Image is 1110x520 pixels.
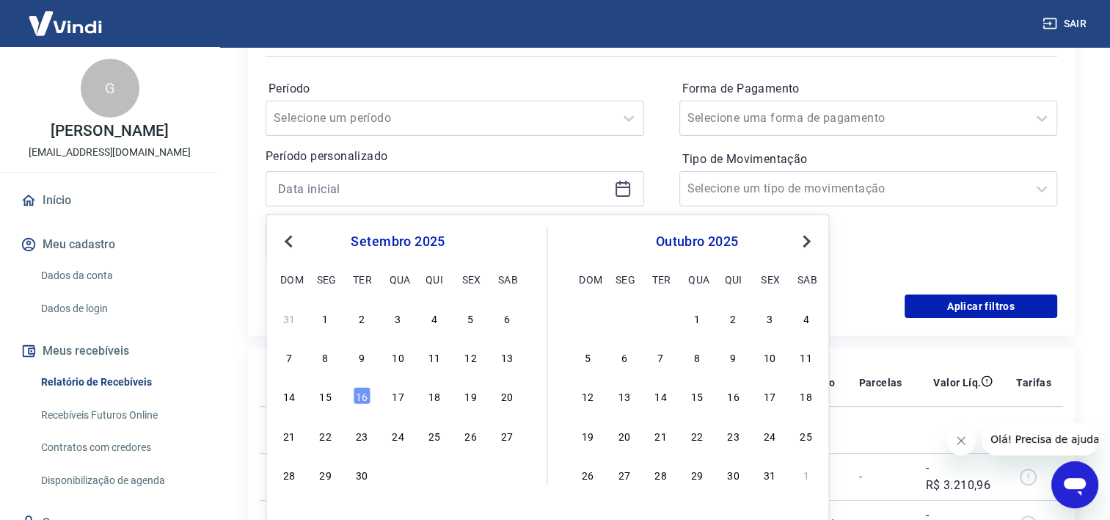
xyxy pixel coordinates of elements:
div: Choose quarta-feira, 29 de outubro de 2025 [688,466,706,483]
div: Choose quarta-feira, 15 de outubro de 2025 [688,387,706,405]
div: Choose segunda-feira, 13 de outubro de 2025 [616,387,633,405]
div: Choose terça-feira, 21 de outubro de 2025 [651,426,669,444]
div: Choose quinta-feira, 18 de setembro de 2025 [426,387,443,405]
button: Next Month [797,233,815,250]
div: Choose quarta-feira, 3 de setembro de 2025 [389,309,406,327]
div: Choose domingo, 19 de outubro de 2025 [579,426,596,444]
div: Choose sexta-feira, 17 de outubro de 2025 [761,387,778,405]
div: Choose segunda-feira, 15 de setembro de 2025 [317,387,335,405]
div: ter [651,270,669,287]
iframe: Mensagem da empresa [982,423,1098,455]
a: Início [18,184,202,217]
p: -R$ 3.210,96 [926,459,993,494]
div: Choose quinta-feira, 9 de outubro de 2025 [725,348,742,366]
p: Parcelas [859,375,902,390]
input: Data inicial [278,178,608,200]
div: Choose quinta-feira, 11 de setembro de 2025 [426,348,443,366]
div: Choose terça-feira, 28 de outubro de 2025 [651,466,669,483]
div: Choose sexta-feira, 10 de outubro de 2025 [761,348,778,366]
p: Valor Líq. [933,375,981,390]
div: seg [616,270,633,287]
div: Choose quinta-feira, 2 de outubro de 2025 [725,309,742,327]
div: Choose quarta-feira, 8 de outubro de 2025 [688,348,706,366]
div: Choose quarta-feira, 17 de setembro de 2025 [389,387,406,405]
div: Choose sábado, 4 de outubro de 2025 [797,309,815,327]
button: Aplicar filtros [905,295,1057,318]
div: Choose sábado, 13 de setembro de 2025 [498,348,516,366]
div: seg [317,270,335,287]
div: Choose quinta-feira, 30 de outubro de 2025 [725,466,742,483]
div: Choose segunda-feira, 20 de outubro de 2025 [616,426,633,444]
div: Choose quinta-feira, 4 de setembro de 2025 [426,309,443,327]
div: Choose segunda-feira, 22 de setembro de 2025 [317,426,335,444]
div: month 2025-09 [278,307,517,485]
div: Choose terça-feira, 23 de setembro de 2025 [353,426,370,444]
a: Recebíveis Futuros Online [35,400,202,430]
div: Choose quinta-feira, 23 de outubro de 2025 [725,426,742,444]
a: Dados da conta [35,261,202,291]
div: Choose domingo, 28 de setembro de 2025 [280,466,298,483]
div: Choose sexta-feira, 3 de outubro de 2025 [761,309,778,327]
p: [PERSON_NAME] [51,123,168,139]
div: Choose sexta-feira, 31 de outubro de 2025 [761,466,778,483]
div: Choose terça-feira, 7 de outubro de 2025 [651,348,669,366]
button: Meu cadastro [18,228,202,261]
div: sex [461,270,479,287]
div: ter [353,270,370,287]
div: qui [725,270,742,287]
button: Previous Month [280,233,297,250]
div: qui [426,270,443,287]
div: setembro 2025 [278,233,517,250]
div: sex [761,270,778,287]
div: outubro 2025 [577,233,817,250]
div: Choose segunda-feira, 6 de outubro de 2025 [616,348,633,366]
div: Choose sábado, 18 de outubro de 2025 [797,387,815,405]
div: Choose quarta-feira, 1 de outubro de 2025 [389,466,406,483]
p: Tarifas [1016,375,1051,390]
div: Choose terça-feira, 30 de setembro de 2025 [651,309,669,327]
div: Choose segunda-feira, 8 de setembro de 2025 [317,348,335,366]
a: Disponibilização de agenda [35,466,202,496]
div: Choose sexta-feira, 12 de setembro de 2025 [461,348,479,366]
div: Choose domingo, 7 de setembro de 2025 [280,348,298,366]
div: Choose segunda-feira, 27 de outubro de 2025 [616,466,633,483]
div: Choose sábado, 6 de setembro de 2025 [498,309,516,327]
div: qua [389,270,406,287]
span: Olá! Precisa de ajuda? [9,10,123,22]
div: Choose terça-feira, 14 de outubro de 2025 [651,387,669,405]
div: Choose sábado, 25 de outubro de 2025 [797,426,815,444]
div: Choose quarta-feira, 1 de outubro de 2025 [688,309,706,327]
div: Choose segunda-feira, 1 de setembro de 2025 [317,309,335,327]
p: [EMAIL_ADDRESS][DOMAIN_NAME] [29,145,191,160]
div: Choose sexta-feira, 19 de setembro de 2025 [461,387,479,405]
div: dom [280,270,298,287]
div: Choose terça-feira, 30 de setembro de 2025 [353,466,370,483]
button: Meus recebíveis [18,335,202,367]
div: Choose quinta-feira, 2 de outubro de 2025 [426,466,443,483]
div: Choose terça-feira, 2 de setembro de 2025 [353,309,370,327]
div: Choose sexta-feira, 5 de setembro de 2025 [461,309,479,327]
div: Choose domingo, 5 de outubro de 2025 [579,348,596,366]
div: Choose sábado, 1 de novembro de 2025 [797,466,815,483]
div: sab [797,270,815,287]
label: Forma de Pagamento [682,80,1055,98]
label: Tipo de Movimentação [682,151,1055,168]
div: Choose sexta-feira, 26 de setembro de 2025 [461,426,479,444]
div: Choose domingo, 21 de setembro de 2025 [280,426,298,444]
p: - [859,469,902,484]
div: Choose sábado, 11 de outubro de 2025 [797,348,815,366]
div: dom [579,270,596,287]
div: Choose domingo, 28 de setembro de 2025 [579,309,596,327]
div: Choose quarta-feira, 24 de setembro de 2025 [389,426,406,444]
div: Choose quinta-feira, 16 de outubro de 2025 [725,387,742,405]
div: Choose sexta-feira, 24 de outubro de 2025 [761,426,778,444]
a: Relatório de Recebíveis [35,367,202,397]
div: Choose terça-feira, 16 de setembro de 2025 [353,387,370,405]
div: Choose sábado, 4 de outubro de 2025 [498,466,516,483]
div: Choose quarta-feira, 10 de setembro de 2025 [389,348,406,366]
div: Choose domingo, 26 de outubro de 2025 [579,466,596,483]
div: Choose domingo, 31 de agosto de 2025 [280,309,298,327]
div: Choose segunda-feira, 29 de setembro de 2025 [616,309,633,327]
a: Contratos com credores [35,433,202,463]
div: sab [498,270,516,287]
